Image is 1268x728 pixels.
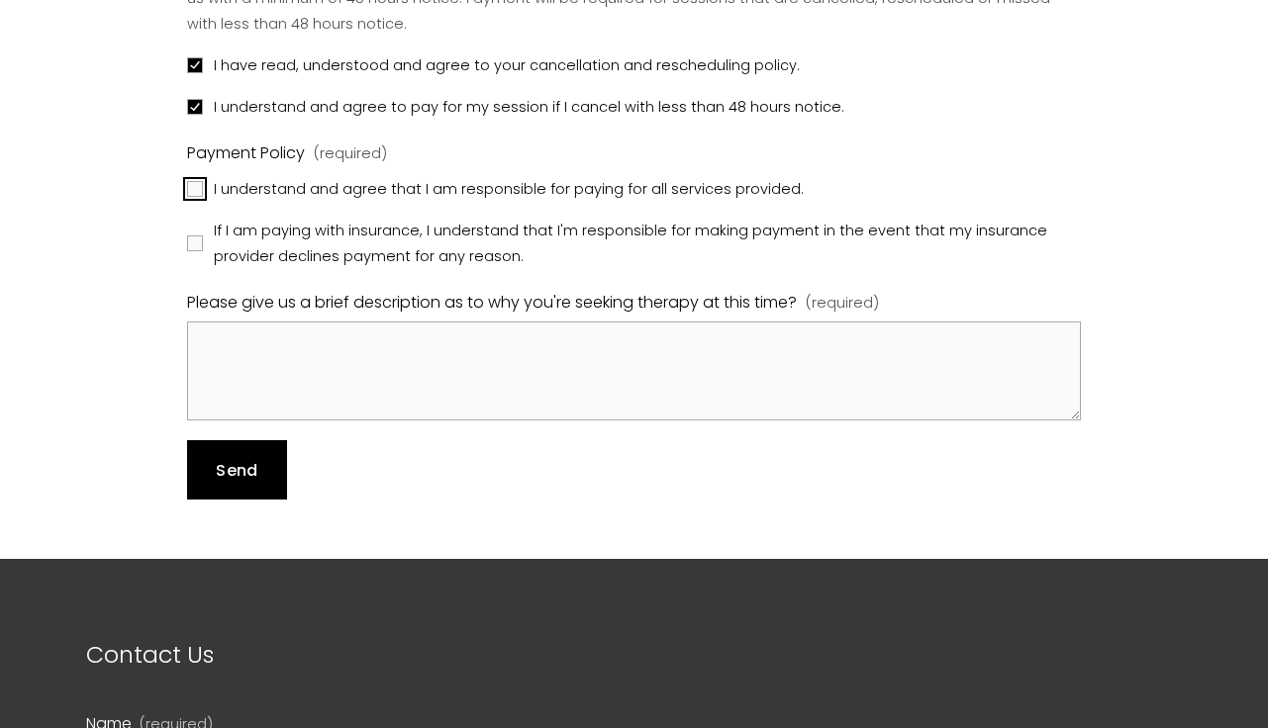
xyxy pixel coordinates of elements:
span: If I am paying with insurance, I understand that I'm responsible for making payment in the event ... [214,218,1077,269]
span: (required) [806,290,879,316]
button: SendSend [187,440,287,500]
span: (required) [314,140,387,166]
input: I understand and agree that I am responsible for paying for all services provided. [187,181,203,197]
span: Send [216,459,257,482]
span: I have read, understood and agree to your cancellation and rescheduling policy. [214,52,800,78]
input: I have read, understood and agree to your cancellation and rescheduling policy. [187,57,203,73]
input: If I am paying with insurance, I understand that I'm responsible for making payment in the event ... [187,235,203,251]
span: Please give us a brief description as to why you're seeking therapy at this time? [187,289,797,318]
span: I understand and agree that I am responsible for paying for all services provided. [214,176,804,202]
span: Payment Policy [187,139,305,168]
input: I understand and agree to pay for my session if I cancel with less than 48 hours notice. [187,99,203,115]
p: Contact Us [86,634,618,677]
span: I understand and agree to pay for my session if I cancel with less than 48 hours notice. [214,94,844,120]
